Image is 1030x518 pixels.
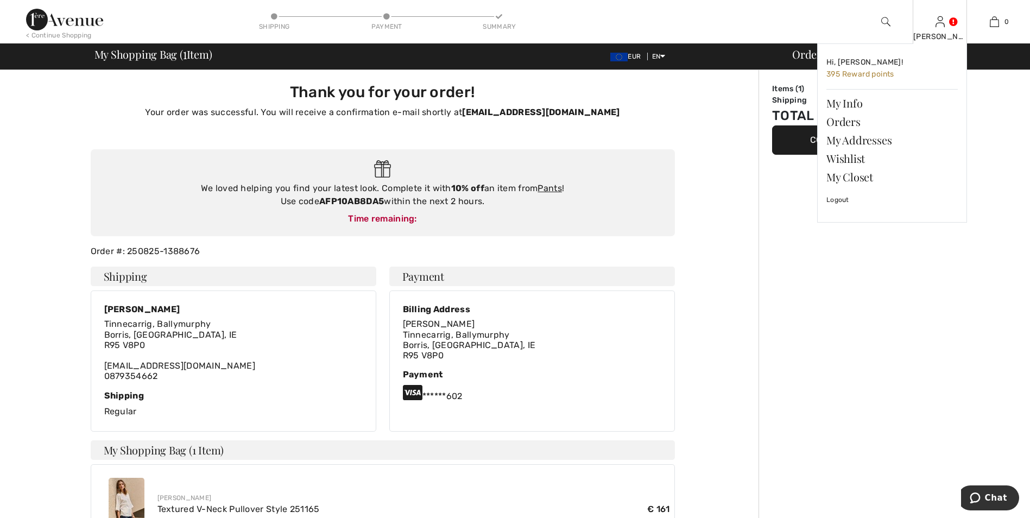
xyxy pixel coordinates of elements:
img: Euro [610,53,628,61]
strong: [EMAIL_ADDRESS][DOMAIN_NAME] [462,107,620,117]
div: Summary [483,22,515,31]
img: My Info [936,15,945,28]
img: 1ère Avenue [26,9,103,30]
span: Hi, [PERSON_NAME]! [826,58,903,67]
div: < Continue Shopping [26,30,92,40]
div: Payment [403,369,661,380]
span: Tinnecarrig, Ballymurphy Borris, [GEOGRAPHIC_DATA], IE R95 V8P0 [403,330,536,361]
p: Your order was successful. You will receive a confirmation e-mail shortly at [97,106,668,119]
div: Order #: 250825-1388676 [84,245,681,258]
h4: Payment [389,267,675,286]
img: My Bag [990,15,999,28]
div: Shipping [258,22,290,31]
strong: 10% off [451,183,484,193]
a: My Addresses [826,131,958,149]
div: [PERSON_NAME] [104,304,255,314]
strong: AFP10AB8DA5 [319,196,384,206]
div: Regular [104,390,363,418]
td: Shipping [772,94,843,106]
span: € 161 [647,503,670,516]
div: [EMAIL_ADDRESS][DOMAIN_NAME] 0879354662 [104,319,255,381]
a: Textured V-Neck Pullover Style 251165 [157,504,320,514]
div: Order Summary [779,49,1023,60]
button: Continue Shopping [772,125,935,155]
a: 0 [968,15,1021,28]
a: Hi, [PERSON_NAME]! 395 Reward points [826,53,958,85]
div: [PERSON_NAME] [157,493,670,503]
div: We loved helping you find your latest look. Complete it with an item from ! Use code within the n... [102,182,664,208]
div: Billing Address [403,304,536,314]
a: Pants [538,183,562,193]
a: Sign In [936,16,945,27]
div: Payment [370,22,403,31]
iframe: Opens a widget where you can chat to one of our agents [961,485,1019,513]
div: Shipping [104,390,363,401]
a: Wishlist [826,149,958,168]
div: Time remaining: [102,212,664,225]
span: 395 Reward points [826,70,894,79]
span: 1 [798,84,801,93]
h4: My Shopping Bag (1 Item) [91,440,675,460]
a: Orders [826,112,958,131]
div: [PERSON_NAME] [913,31,966,42]
span: EUR [610,53,645,60]
td: Items ( ) [772,83,843,94]
h3: Thank you for your order! [97,83,668,102]
span: My Shopping Bag ( Item) [94,49,212,60]
span: [PERSON_NAME] [403,319,475,329]
img: Gift.svg [374,160,391,178]
a: Logout [826,186,958,213]
img: search the website [881,15,890,28]
span: 1 [183,46,187,60]
span: Tinnecarrig, Ballymurphy Borris, [GEOGRAPHIC_DATA], IE R95 V8P0 [104,319,237,350]
h4: Shipping [91,267,376,286]
td: Total [772,106,843,125]
span: EN [652,53,666,60]
span: 0 [1004,17,1009,27]
a: My Info [826,94,958,112]
a: My Closet [826,168,958,186]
